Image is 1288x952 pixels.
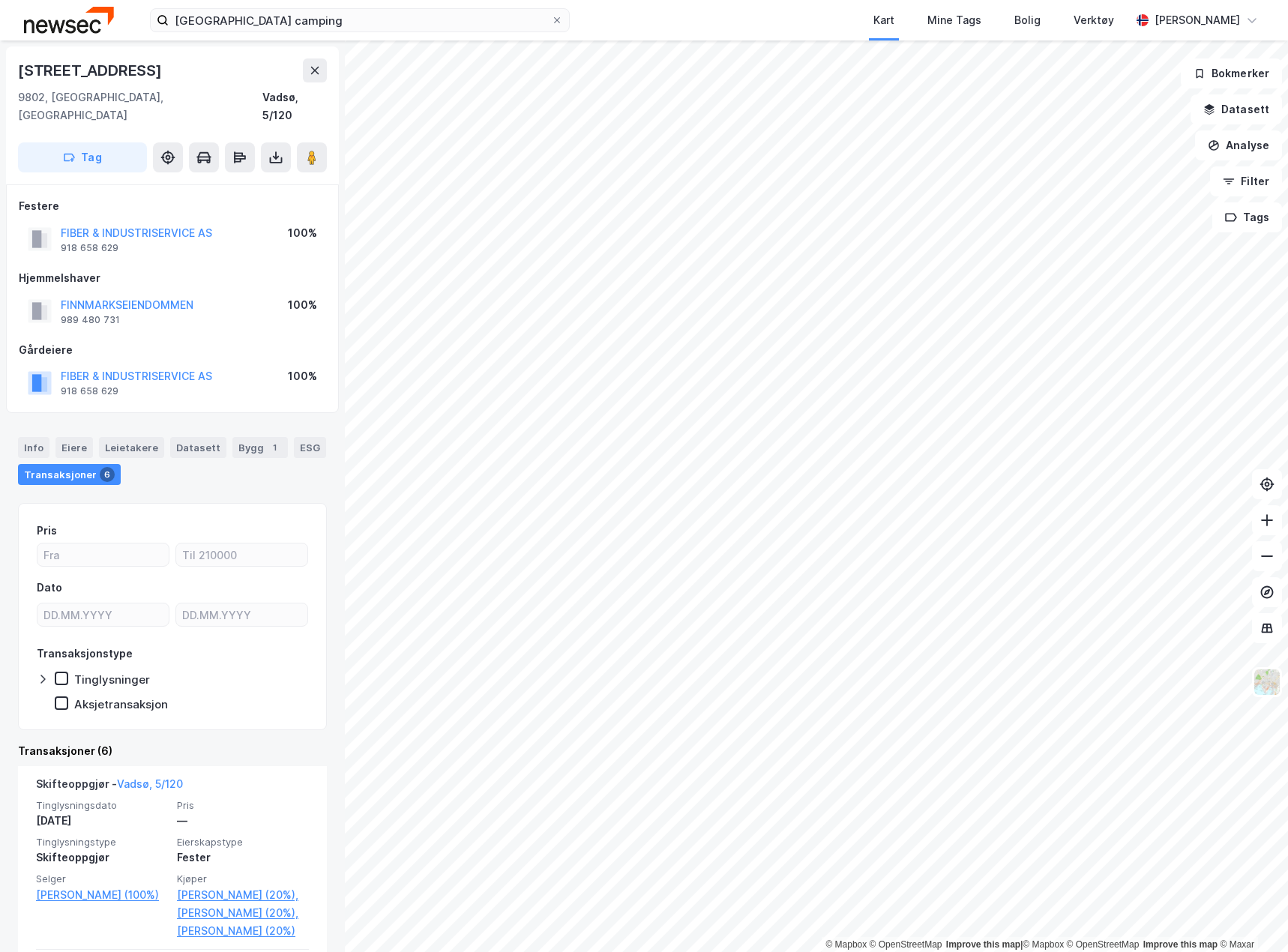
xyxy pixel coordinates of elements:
[825,937,1254,952] div: |
[176,603,307,626] input: DD.MM.YYYY
[36,775,183,799] div: Skifteoppgjør -
[19,341,326,359] div: Gårdeiere
[117,777,183,790] a: Vadsø, 5/120
[177,849,309,867] div: Fester
[74,672,150,687] div: Tinglysninger
[61,385,118,397] div: 918 658 629
[36,873,168,885] span: Selger
[36,799,168,812] span: Tinglysningsdato
[1143,939,1218,950] a: Improve this map
[1191,94,1282,124] button: Datasett
[18,464,121,485] div: Transaksjoner
[1212,202,1282,232] button: Tags
[37,645,133,663] div: Transaksjonstype
[36,849,168,867] div: Skifteoppgjør
[169,9,551,31] input: Søk på adresse, matrikkel, gårdeiere, leietakere eller personer
[19,269,326,287] div: Hjemmelshaver
[177,873,309,885] span: Kjøper
[1023,939,1064,950] a: Mapbox
[36,836,168,849] span: Tinglysningstype
[1067,939,1140,950] a: OpenStreetMap
[176,543,307,566] input: Til 210000
[1014,11,1041,29] div: Bolig
[37,603,169,626] input: DD.MM.YYYY
[74,697,168,711] div: Aksjetransaksjon
[37,522,57,540] div: Pris
[1195,130,1282,160] button: Analyse
[1213,880,1288,952] iframe: Chat Widget
[19,197,326,215] div: Festere
[37,543,169,566] input: Fra
[946,939,1020,950] a: Improve this map
[1181,58,1282,88] button: Bokmerker
[177,904,309,922] a: [PERSON_NAME] (20%),
[1253,668,1281,696] img: Z
[288,296,317,314] div: 100%
[100,467,115,482] div: 6
[870,939,942,950] a: OpenStreetMap
[927,11,981,29] div: Mine Tags
[177,836,309,849] span: Eierskapstype
[61,242,118,254] div: 918 658 629
[61,314,120,326] div: 989 480 731
[24,7,114,33] img: newsec-logo.f6e21ccffca1b3a03d2d.png
[294,437,326,458] div: ESG
[177,886,309,904] a: [PERSON_NAME] (20%),
[177,799,309,812] span: Pris
[18,88,262,124] div: 9802, [GEOGRAPHIC_DATA], [GEOGRAPHIC_DATA]
[1074,11,1114,29] div: Verktøy
[232,437,288,458] div: Bygg
[262,88,327,124] div: Vadsø, 5/120
[36,812,168,830] div: [DATE]
[825,939,867,950] a: Mapbox
[18,437,49,458] div: Info
[1155,11,1240,29] div: [PERSON_NAME]
[1210,166,1282,196] button: Filter
[99,437,164,458] div: Leietakere
[288,367,317,385] div: 100%
[55,437,93,458] div: Eiere
[36,886,168,904] a: [PERSON_NAME] (100%)
[267,440,282,455] div: 1
[18,142,147,172] button: Tag
[177,922,309,940] a: [PERSON_NAME] (20%)
[873,11,894,29] div: Kart
[18,58,165,82] div: [STREET_ADDRESS]
[37,579,62,597] div: Dato
[177,812,309,830] div: —
[288,224,317,242] div: 100%
[18,742,327,760] div: Transaksjoner (6)
[170,437,226,458] div: Datasett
